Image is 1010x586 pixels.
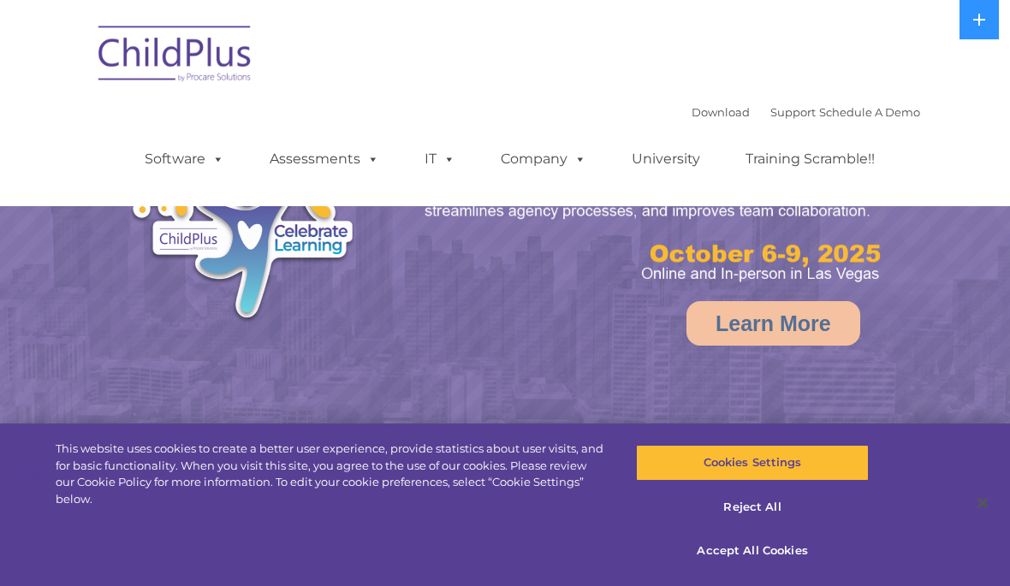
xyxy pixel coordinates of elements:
a: Company [484,142,603,176]
a: Software [128,142,241,176]
a: Assessments [253,142,396,176]
font: | [692,105,920,119]
button: Close [964,484,1001,522]
a: Support [770,105,816,119]
a: Training Scramble!! [728,142,892,176]
a: Schedule A Demo [819,105,920,119]
button: Accept All Cookies [636,533,868,569]
button: Reject All [636,489,868,525]
a: Learn More [686,301,860,346]
button: Cookies Settings [636,445,868,481]
a: IT [407,142,472,176]
div: This website uses cookies to create a better user experience, provide statistics about user visit... [56,441,606,507]
a: Download [692,105,750,119]
a: University [615,142,717,176]
img: ChildPlus by Procare Solutions [90,14,261,99]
